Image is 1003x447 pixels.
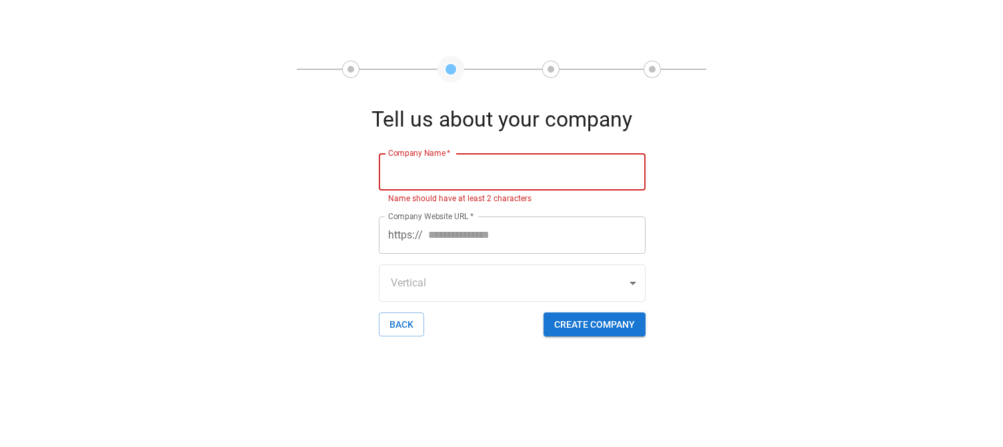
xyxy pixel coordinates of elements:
[341,107,662,143] div: Tell us about your company
[544,312,646,337] button: Create Company
[388,147,450,159] label: Company Name
[388,211,473,222] label: Company Website URL
[379,312,424,337] button: BACK
[388,193,636,206] p: Name should have at least 2 characters
[388,227,423,243] p: https://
